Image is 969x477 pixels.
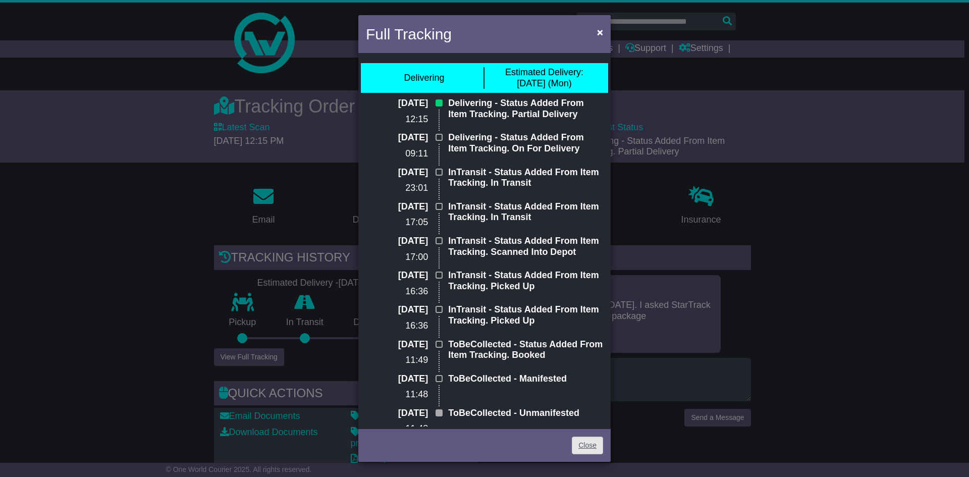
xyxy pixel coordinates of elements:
[448,304,603,326] p: InTransit - Status Added From Item Tracking. Picked Up
[366,98,428,109] p: [DATE]
[366,374,428,385] p: [DATE]
[366,114,428,125] p: 12:15
[592,22,608,42] button: Close
[366,408,428,419] p: [DATE]
[366,217,428,228] p: 17:05
[448,374,603,385] p: ToBeCollected - Manifested
[366,321,428,332] p: 16:36
[366,389,428,400] p: 11:48
[597,26,603,38] span: ×
[366,252,428,263] p: 17:00
[366,183,428,194] p: 23:01
[448,132,603,154] p: Delivering - Status Added From Item Tracking. On For Delivery
[448,339,603,361] p: ToBeCollected - Status Added From Item Tracking. Booked
[366,167,428,178] p: [DATE]
[448,236,603,257] p: InTransit - Status Added From Item Tracking. Scanned Into Depot
[366,270,428,281] p: [DATE]
[366,132,428,143] p: [DATE]
[366,148,428,160] p: 09:11
[448,270,603,292] p: InTransit - Status Added From Item Tracking. Picked Up
[448,408,603,419] p: ToBeCollected - Unmanifested
[404,73,444,84] div: Delivering
[448,167,603,189] p: InTransit - Status Added From Item Tracking. In Transit
[505,67,583,77] span: Estimated Delivery:
[366,423,428,435] p: 11:48
[366,286,428,297] p: 16:36
[366,304,428,315] p: [DATE]
[366,23,452,45] h4: Full Tracking
[448,98,603,120] p: Delivering - Status Added From Item Tracking. Partial Delivery
[366,236,428,247] p: [DATE]
[366,355,428,366] p: 11:49
[572,437,603,454] a: Close
[448,201,603,223] p: InTransit - Status Added From Item Tracking. In Transit
[505,67,583,89] div: [DATE] (Mon)
[366,201,428,213] p: [DATE]
[366,339,428,350] p: [DATE]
